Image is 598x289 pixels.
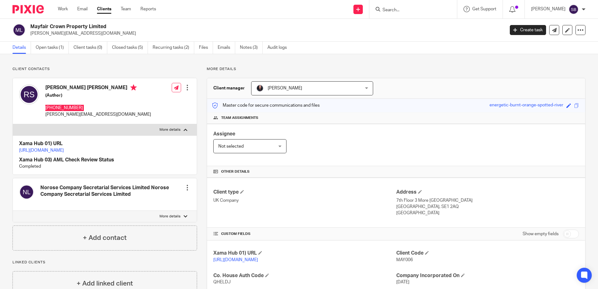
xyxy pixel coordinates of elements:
a: Files [199,42,213,54]
p: UK Company [213,197,396,204]
a: Emails [218,42,235,54]
a: Recurring tasks (2) [153,42,194,54]
a: Audit logs [267,42,291,54]
a: Work [58,6,68,12]
img: svg%3E [19,185,34,200]
a: Team [121,6,131,12]
h4: Norose Company Secretarial Services Limited Norose Company Secretarial Services Limited [40,185,184,198]
a: Reports [140,6,156,12]
div: energetic-burnt-orange-spotted-river [489,102,563,109]
span: Team assignments [221,115,258,120]
span: Not selected [218,144,244,149]
p: [PERSON_NAME][EMAIL_ADDRESS][DOMAIN_NAME] [30,30,500,37]
img: Pixie [13,5,44,13]
span: QHELDJ [213,280,231,284]
a: Clients [97,6,111,12]
img: MicrosoftTeams-image.jfif [256,84,264,92]
h4: Xama Hub 03) AML Check Review Status [19,157,190,163]
p: [PHONE_NUMBER] [45,105,151,111]
h4: Xama Hub 01) URL [213,250,396,256]
h4: + Add linked client [77,279,133,288]
span: Get Support [472,7,496,11]
span: Assignee [213,131,235,136]
span: [PERSON_NAME] [268,86,302,90]
h5: (Author) [45,92,151,99]
p: [GEOGRAPHIC_DATA] [396,210,579,216]
p: More details [160,214,180,219]
span: Other details [221,169,250,174]
h2: Mayfair Crown Property Limited [30,23,406,30]
i: Primary [130,84,137,91]
p: [GEOGRAPHIC_DATA], SE1 2AQ [396,204,579,210]
p: [PERSON_NAME] [531,6,565,12]
p: Master code for secure communications and files [212,102,320,109]
a: Create task [510,25,546,35]
label: Show empty fields [523,231,559,237]
p: Linked clients [13,260,197,265]
input: Search [382,8,438,13]
h4: Xama Hub 01) URL [19,140,190,147]
p: Completed [19,163,190,170]
a: Closed tasks (5) [112,42,148,54]
span: [DATE] [396,280,409,284]
h3: Client manager [213,85,245,91]
h4: Co. House Auth Code [213,272,396,279]
a: [URL][DOMAIN_NAME] [19,148,64,153]
h4: Address [396,189,579,195]
span: MAY006 [396,258,413,262]
h4: CUSTOM FIELDS [213,231,396,236]
h4: Company Incorporated On [396,272,579,279]
img: svg%3E [13,23,26,37]
h4: + Add contact [83,233,127,243]
p: [PERSON_NAME][EMAIL_ADDRESS][DOMAIN_NAME] [45,111,151,118]
p: Client contacts [13,67,197,72]
a: [URL][DOMAIN_NAME] [213,258,258,262]
a: Client tasks (0) [73,42,107,54]
p: More details [160,127,180,132]
img: svg%3E [569,4,579,14]
a: Details [13,42,31,54]
img: svg%3E [19,84,39,104]
h4: [PERSON_NAME] [PERSON_NAME] [45,84,151,92]
a: Notes (3) [240,42,263,54]
h4: Client Code [396,250,579,256]
a: Open tasks (1) [36,42,69,54]
h4: Client type [213,189,396,195]
p: 7th Floor 3 More [GEOGRAPHIC_DATA] [396,197,579,204]
p: More details [207,67,585,72]
a: Email [77,6,88,12]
